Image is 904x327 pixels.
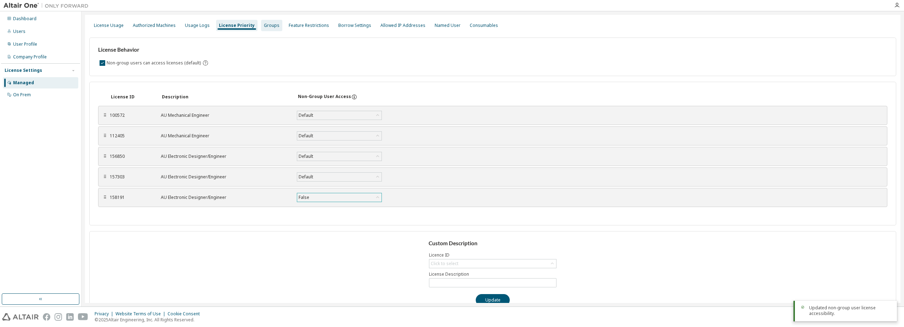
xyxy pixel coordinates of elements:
[13,16,36,22] div: Dashboard
[95,311,115,317] div: Privacy
[185,23,210,28] div: Usage Logs
[4,2,92,9] img: Altair One
[168,311,204,317] div: Cookie Consent
[13,29,26,34] div: Users
[103,195,107,200] div: ⠿
[103,174,107,180] div: ⠿
[435,23,461,28] div: Named User
[110,154,152,159] div: 156850
[110,195,152,200] div: 158191
[161,133,288,139] div: AU Mechanical Engineer
[289,23,329,28] div: Feature Restrictions
[161,195,288,200] div: AU Electronic Designer/Engineer
[202,60,209,66] svg: By default any user not assigned to any group can access any license. Turn this setting off to di...
[78,313,88,321] img: youtube.svg
[297,132,382,140] div: Default
[111,94,153,100] div: License ID
[264,23,279,28] div: Groups
[476,294,510,306] button: Update
[98,46,208,53] h3: License Behavior
[298,94,351,100] div: Non-Group User Access
[429,240,557,247] h3: Custom Description
[110,133,152,139] div: 112405
[13,80,34,86] div: Managed
[298,111,314,119] div: Default
[219,23,255,28] div: License Priority
[103,133,107,139] div: ⠿
[13,41,37,47] div: User Profile
[429,252,556,258] label: Licence ID
[162,94,289,100] div: Description
[95,317,204,323] p: © 2025 Altair Engineering, Inc. All Rights Reserved.
[298,153,314,160] div: Default
[470,23,498,28] div: Consumables
[94,23,124,28] div: License Usage
[13,92,31,98] div: On Prem
[338,23,371,28] div: Borrow Settings
[298,194,310,201] div: False
[43,313,50,321] img: facebook.svg
[133,23,176,28] div: Authorized Machines
[429,259,556,268] div: Click to select
[66,313,74,321] img: linkedin.svg
[115,311,168,317] div: Website Terms of Use
[161,154,288,159] div: AU Electronic Designer/Engineer
[13,54,47,60] div: Company Profile
[297,111,382,120] div: Default
[297,193,382,202] div: False
[161,174,288,180] div: AU Electronic Designer/Engineer
[110,174,152,180] div: 157303
[103,154,107,159] div: ⠿
[5,68,42,73] div: License Settings
[429,271,556,277] label: License Description
[298,173,314,181] div: Default
[55,313,62,321] img: instagram.svg
[110,113,152,118] div: 100572
[380,23,425,28] div: Allowed IP Addresses
[431,261,458,266] div: Click to select
[809,305,891,316] div: Updated non-group user license accessibility.
[297,152,382,161] div: Default
[161,113,288,118] div: AU Mechanical Engineer
[107,59,202,67] label: Non-group users can access licenses (default)
[103,113,107,118] div: ⠿
[298,132,314,140] div: Default
[297,173,382,181] div: Default
[2,313,39,321] img: altair_logo.svg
